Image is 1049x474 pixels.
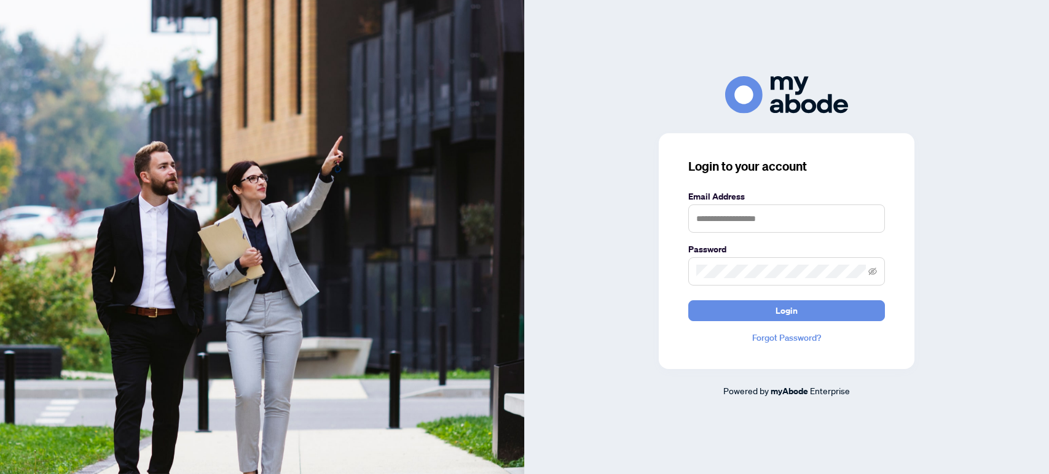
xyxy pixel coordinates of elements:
[688,158,885,175] h3: Login to your account
[688,190,885,203] label: Email Address
[725,76,848,114] img: ma-logo
[771,384,808,398] a: myAbode
[776,301,798,321] span: Login
[723,385,769,396] span: Powered by
[688,300,885,321] button: Login
[688,243,885,256] label: Password
[810,385,850,396] span: Enterprise
[868,267,877,276] span: eye-invisible
[688,331,885,344] a: Forgot Password?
